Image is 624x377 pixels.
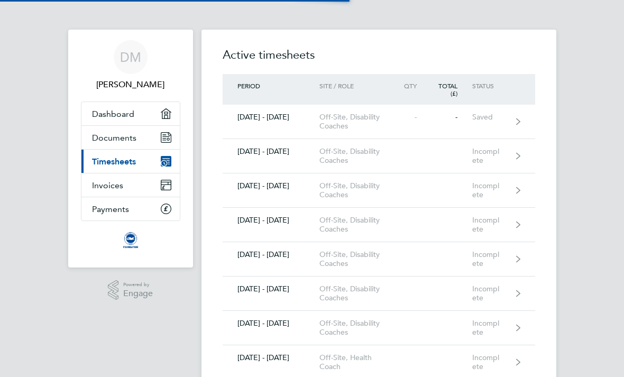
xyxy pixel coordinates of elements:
span: Dashboard [92,109,134,119]
div: [DATE] - [DATE] [223,319,319,328]
div: Off-Site, Disability Coaches [319,181,401,199]
a: [DATE] - [DATE]Off-Site, Disability Coaches--Saved [223,105,535,139]
div: Incomplete [472,147,516,165]
div: [DATE] - [DATE] [223,250,319,259]
div: Qty [400,82,432,97]
a: Documents [81,126,180,149]
div: [DATE] - [DATE] [223,113,319,122]
div: Incomplete [472,250,516,268]
div: Off-Site, Disability Coaches [319,147,401,165]
div: Incomplete [472,216,516,234]
span: Engage [123,289,153,298]
a: [DATE] - [DATE]Off-Site, Disability CoachesIncomplete [223,173,535,208]
div: Incomplete [472,284,516,302]
div: [DATE] - [DATE] [223,353,319,362]
div: Off-Site, Disability Coaches [319,113,401,131]
div: Off-Site, Disability Coaches [319,216,401,234]
div: Off-Site, Disability Coaches [319,250,401,268]
span: David Miller [81,78,180,91]
a: DM[PERSON_NAME] [81,40,180,91]
a: [DATE] - [DATE]Off-Site, Disability CoachesIncomplete [223,208,535,242]
span: Timesheets [92,157,136,167]
span: Payments [92,204,129,214]
a: [DATE] - [DATE]Off-Site, Disability CoachesIncomplete [223,242,535,277]
nav: Main navigation [68,30,193,268]
span: Powered by [123,280,153,289]
div: [DATE] - [DATE] [223,216,319,225]
div: - [432,113,472,122]
a: Timesheets [81,150,180,173]
div: Off-Site, Disability Coaches [319,319,401,337]
a: Dashboard [81,102,180,125]
span: Invoices [92,180,123,190]
a: Powered byEngage [108,280,153,300]
div: Total (£) [432,82,472,97]
div: Saved [472,113,516,122]
div: Incomplete [472,353,516,371]
div: Incomplete [472,181,516,199]
span: DM [120,50,141,64]
a: [DATE] - [DATE]Off-Site, Disability CoachesIncomplete [223,139,535,173]
a: Payments [81,197,180,220]
img: albioninthecommunity-logo-retina.png [122,232,139,249]
span: Period [237,81,260,90]
h2: Active timesheets [223,47,535,74]
div: [DATE] - [DATE] [223,181,319,190]
a: [DATE] - [DATE]Off-Site, Disability CoachesIncomplete [223,277,535,311]
div: [DATE] - [DATE] [223,147,319,156]
div: Off-Site, Health Coach [319,353,401,371]
span: Documents [92,133,136,143]
div: Site / Role [319,82,401,97]
div: Status [472,82,516,97]
a: Go to home page [81,232,180,249]
div: Off-Site, Disability Coaches [319,284,401,302]
div: [DATE] - [DATE] [223,284,319,293]
a: [DATE] - [DATE]Off-Site, Disability CoachesIncomplete [223,311,535,345]
div: Incomplete [472,319,516,337]
div: - [400,113,432,122]
a: Invoices [81,173,180,197]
